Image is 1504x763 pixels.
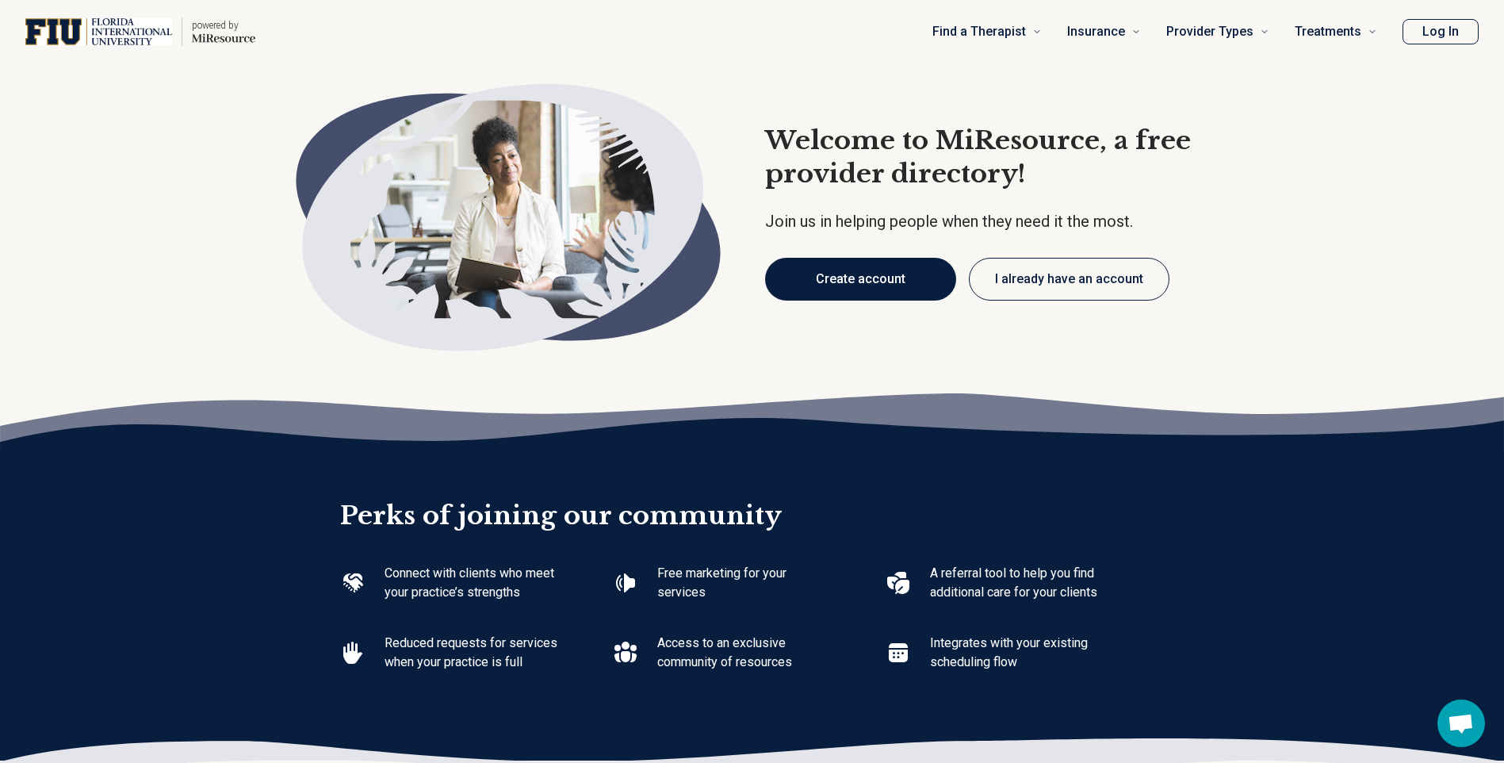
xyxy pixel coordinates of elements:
a: Home page [25,6,255,57]
span: Treatments [1295,21,1361,43]
span: Insurance [1067,21,1125,43]
p: A referral tool to help you find additional care for your clients [930,564,1108,602]
button: I already have an account [969,258,1169,301]
p: Access to an exclusive community of resources [657,634,835,672]
span: Find a Therapist [932,21,1026,43]
p: Join us in helping people when they need it the most. [765,210,1234,232]
h2: Perks of joining our community [340,449,1165,533]
h1: Welcome to MiResource, a free provider directory! [765,125,1234,190]
p: Reduced requests for services when your practice is full [385,634,562,672]
div: Open chat [1437,700,1485,747]
span: Provider Types [1166,21,1253,43]
button: Log In [1403,19,1479,44]
p: Connect with clients who meet your practice’s strengths [385,564,562,602]
p: Integrates with your existing scheduling flow [930,634,1108,672]
button: Create account [765,258,956,301]
p: powered by [192,19,255,32]
p: Free marketing for your services [657,564,835,602]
